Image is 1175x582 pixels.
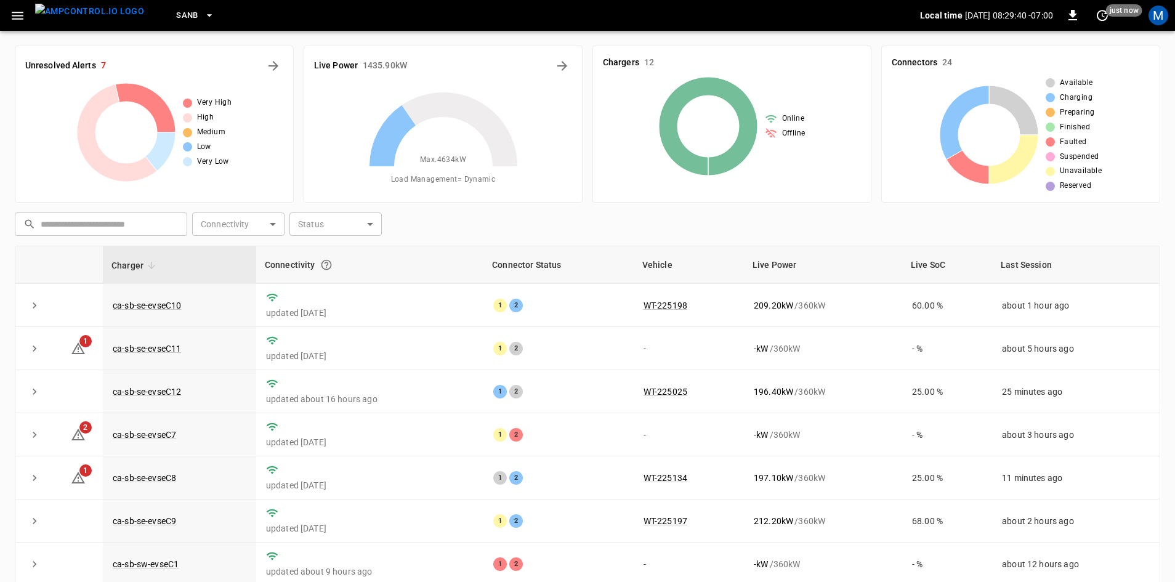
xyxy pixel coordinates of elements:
h6: Chargers [603,56,639,70]
a: 1 [71,342,86,352]
a: 2 [71,429,86,439]
div: / 360 kW [754,558,892,570]
p: updated [DATE] [266,522,474,535]
div: 1 [493,385,507,398]
button: SanB [171,4,219,28]
div: 2 [509,385,523,398]
p: - kW [754,429,768,441]
span: High [197,111,214,124]
th: Live Power [744,246,902,284]
div: / 360 kW [754,472,892,484]
th: Last Session [992,246,1160,284]
div: 1 [493,471,507,485]
td: - % [902,413,992,456]
p: updated [DATE] [266,479,474,491]
span: Charger [111,258,159,273]
button: Connection between the charger and our software. [315,254,337,276]
div: / 360 kW [754,342,892,355]
span: Unavailable [1060,165,1102,177]
span: Online [782,113,804,125]
a: ca-sb-se-evseC10 [113,301,181,310]
span: 1 [79,464,92,477]
span: Faulted [1060,136,1087,148]
button: expand row [25,296,44,315]
a: WT-225197 [644,516,687,526]
a: ca-sb-se-evseC7 [113,430,176,440]
h6: 7 [101,59,106,73]
h6: 12 [644,56,654,70]
p: updated [DATE] [266,307,474,319]
th: Connector Status [483,246,634,284]
div: 2 [509,557,523,571]
h6: 24 [942,56,952,70]
div: 2 [509,471,523,485]
div: 1 [493,428,507,442]
button: expand row [25,512,44,530]
button: set refresh interval [1092,6,1112,25]
div: / 360 kW [754,515,892,527]
div: Connectivity [265,254,475,276]
th: Live SoC [902,246,992,284]
span: Very Low [197,156,229,168]
td: - % [902,327,992,370]
td: 11 minutes ago [992,456,1160,499]
a: WT-225134 [644,473,687,483]
span: Low [197,141,211,153]
span: Max. 4634 kW [420,154,466,166]
p: updated about 16 hours ago [266,393,474,405]
button: expand row [25,426,44,444]
button: expand row [25,339,44,358]
div: / 360 kW [754,299,892,312]
td: 25.00 % [902,370,992,413]
span: Available [1060,77,1093,89]
h6: Unresolved Alerts [25,59,96,73]
div: 2 [509,299,523,312]
span: SanB [176,9,198,23]
a: WT-225198 [644,301,687,310]
a: ca-sb-se-evseC8 [113,473,176,483]
div: 1 [493,342,507,355]
p: 209.20 kW [754,299,793,312]
div: / 360 kW [754,429,892,441]
a: ca-sb-se-evseC9 [113,516,176,526]
td: 25.00 % [902,456,992,499]
p: 212.20 kW [754,515,793,527]
button: Energy Overview [552,56,572,76]
img: ampcontrol.io logo [35,4,144,19]
h6: Connectors [892,56,937,70]
td: 60.00 % [902,284,992,327]
span: Finished [1060,121,1090,134]
div: 1 [493,514,507,528]
div: 2 [509,514,523,528]
span: 1 [79,335,92,347]
h6: Live Power [314,59,358,73]
p: updated about 9 hours ago [266,565,474,578]
div: profile-icon [1149,6,1168,25]
p: - kW [754,342,768,355]
a: ca-sb-sw-evseC1 [113,559,179,569]
p: 196.40 kW [754,386,793,398]
a: ca-sb-se-evseC12 [113,387,181,397]
span: Offline [782,127,806,140]
th: Vehicle [634,246,744,284]
button: All Alerts [264,56,283,76]
span: Medium [197,126,225,139]
div: 1 [493,557,507,571]
span: Very High [197,97,232,109]
span: Suspended [1060,151,1099,163]
p: - kW [754,558,768,570]
p: 197.10 kW [754,472,793,484]
p: updated [DATE] [266,436,474,448]
td: about 3 hours ago [992,413,1160,456]
div: / 360 kW [754,386,892,398]
td: 68.00 % [902,499,992,543]
span: Load Management = Dynamic [391,174,496,186]
td: - [634,327,744,370]
button: expand row [25,382,44,401]
button: expand row [25,469,44,487]
h6: 1435.90 kW [363,59,407,73]
td: - [634,413,744,456]
p: updated [DATE] [266,350,474,362]
span: Reserved [1060,180,1091,192]
span: just now [1106,4,1142,17]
